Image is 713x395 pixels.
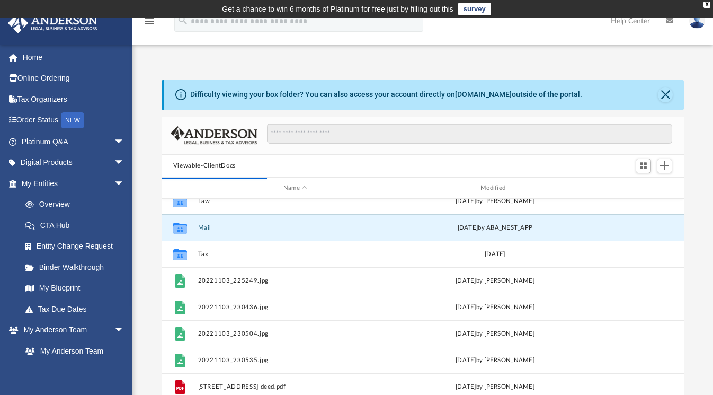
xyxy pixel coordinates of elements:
[15,340,130,362] a: My Anderson Team
[198,357,393,364] button: 20221103_230535.jpg
[190,89,582,100] div: Difficulty viewing your box folder? You can also access your account directly on outside of the p...
[267,124,673,144] input: Search files and folders
[689,13,705,29] img: User Pic
[397,183,593,193] div: Modified
[143,20,156,28] a: menu
[15,236,140,257] a: Entity Change Request
[15,278,135,299] a: My Blueprint
[114,320,135,341] span: arrow_drop_down
[397,382,592,392] div: [DATE] by [PERSON_NAME]
[114,131,135,153] span: arrow_drop_down
[636,159,652,173] button: Switch to Grid View
[597,183,671,193] div: id
[7,131,140,152] a: Platinum Q&Aarrow_drop_down
[198,198,393,205] button: Law
[114,173,135,195] span: arrow_drop_down
[657,159,673,173] button: Add
[7,68,140,89] a: Online Ordering
[397,356,592,365] div: [DATE] by [PERSON_NAME]
[198,330,393,337] button: 20221103_230504.jpg
[7,47,140,68] a: Home
[397,276,592,286] div: [DATE] by [PERSON_NAME]
[397,303,592,312] div: [DATE] by [PERSON_NAME]
[61,112,84,128] div: NEW
[397,329,592,339] div: [DATE] by [PERSON_NAME]
[397,250,592,259] div: [DATE]
[15,299,140,320] a: Tax Due Dates
[198,224,393,231] button: Mail
[5,13,101,33] img: Anderson Advisors Platinum Portal
[198,251,393,258] button: Tax
[397,223,592,233] div: [DATE] by ABA_NEST_APP
[143,15,156,28] i: menu
[7,173,140,194] a: My Entitiesarrow_drop_down
[197,183,393,193] div: Name
[397,197,592,206] div: [DATE] by [PERSON_NAME]
[198,383,393,390] button: [STREET_ADDRESS] deed.pdf
[198,304,393,311] button: 20221103_230436.jpg
[658,87,673,102] button: Close
[15,215,140,236] a: CTA Hub
[15,194,140,215] a: Overview
[703,2,710,8] div: close
[7,152,140,173] a: Digital Productsarrow_drop_down
[222,3,453,15] div: Get a chance to win 6 months of Platinum for free just by filling out this
[166,183,193,193] div: id
[455,90,512,99] a: [DOMAIN_NAME]
[114,152,135,174] span: arrow_drop_down
[7,89,140,110] a: Tax Organizers
[458,3,491,15] a: survey
[177,14,189,26] i: search
[173,161,236,171] button: Viewable-ClientDocs
[7,110,140,131] a: Order StatusNEW
[7,320,135,341] a: My Anderson Teamarrow_drop_down
[15,257,140,278] a: Binder Walkthrough
[198,277,393,284] button: 20221103_225249.jpg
